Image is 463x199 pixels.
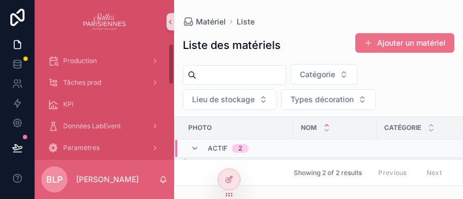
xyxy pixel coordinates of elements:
span: Matériel [196,16,226,27]
a: Paramètres [41,138,168,158]
span: Showing 2 of 2 results [294,169,362,177]
span: Production [63,57,97,65]
button: Select Button [281,89,376,110]
span: Types décoration [291,94,354,105]
button: Ajouter un matériel [355,33,454,53]
span: Nom [301,123,317,132]
span: Catégorie [384,123,421,132]
img: App logo [83,13,126,30]
span: Actif [208,144,227,153]
a: KPI [41,95,168,114]
h1: Liste des matériels [183,38,281,53]
a: Production [41,51,168,71]
div: 2 [238,144,242,153]
span: Tâches prod [63,78,101,87]
span: BLP [46,173,63,186]
a: Liste [237,16,255,27]
a: Tâches prod [41,73,168,92]
div: scrollable content [35,43,174,160]
button: Select Button [183,89,277,110]
span: Catégorie [300,69,335,80]
a: Données LabEvent [41,116,168,136]
a: Matériel [183,16,226,27]
span: Données LabEvent [63,122,121,130]
span: Lieu de stockage [192,94,255,105]
button: Select Button [291,64,357,85]
span: Paramètres [63,144,100,152]
p: [PERSON_NAME] [76,174,139,185]
span: Photo [188,123,212,132]
span: KPI [63,100,73,109]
